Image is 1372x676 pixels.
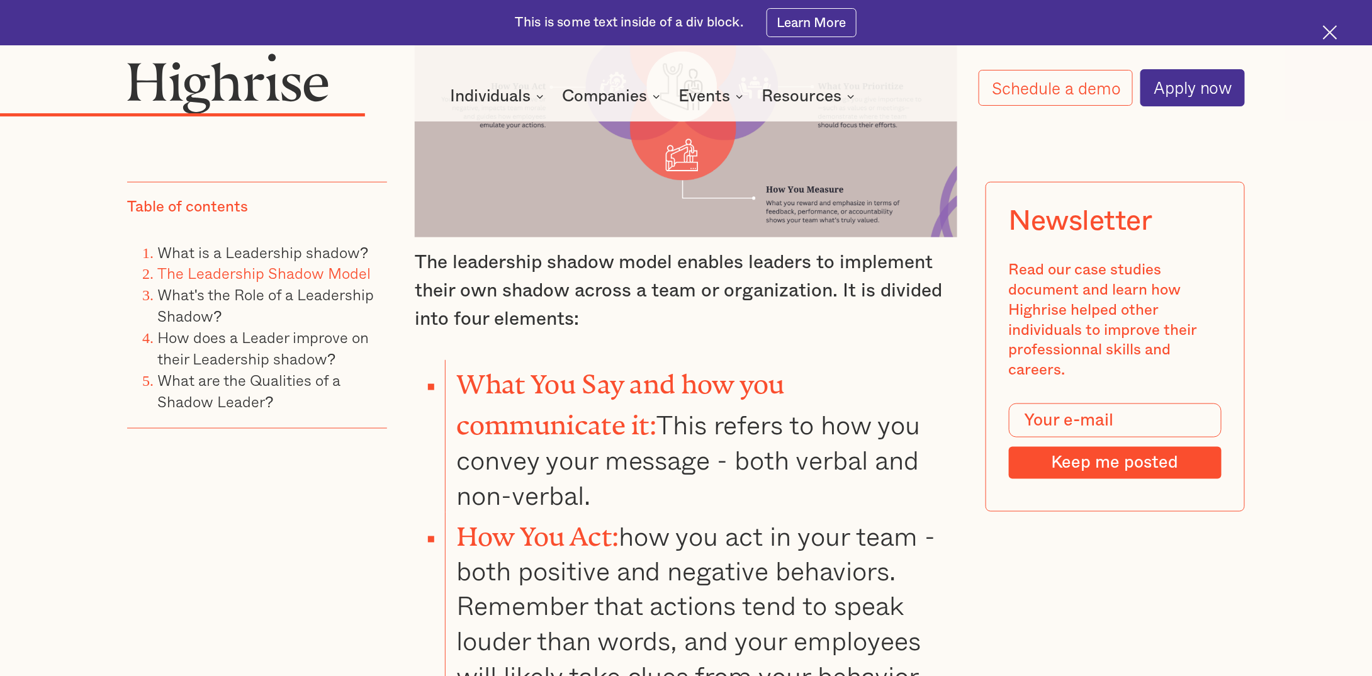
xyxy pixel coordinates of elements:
[157,240,368,263] a: What is a Leadership shadow?
[456,369,785,427] strong: What You Say and how you communicate it:
[157,283,374,327] a: What's the Role of a Leadership Shadow?
[1009,447,1222,478] input: Keep me posted
[1009,403,1222,437] input: Your e-mail
[1323,25,1337,40] img: Cross icon
[1009,403,1222,478] form: Modal Form
[450,89,531,104] div: Individuals
[979,70,1133,106] a: Schedule a demo
[127,53,329,114] img: Highrise logo
[762,89,858,104] div: Resources
[415,249,958,334] p: The leadership shadow model enables leaders to implement their own shadow across a team or organi...
[1009,260,1222,380] div: Read our case studies document and learn how Highrise helped other individuals to improve their p...
[157,325,369,370] a: How does a Leader improve on their Leadership shadow?
[456,521,619,538] strong: How You Act:
[1140,69,1245,106] a: Apply now
[563,89,664,104] div: Companies
[157,368,340,412] a: What are the Qualities of a Shadow Leader?
[762,89,842,104] div: Resources
[445,360,958,512] li: This refers to how you convey your message - both verbal and non-verbal.
[679,89,747,104] div: Events
[563,89,648,104] div: Companies
[515,14,744,32] div: This is some text inside of a div block.
[157,261,371,284] a: The Leadership Shadow Model
[767,8,857,37] a: Learn More
[679,89,731,104] div: Events
[1009,205,1153,237] div: Newsletter
[450,89,548,104] div: Individuals
[127,197,248,217] div: Table of contents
